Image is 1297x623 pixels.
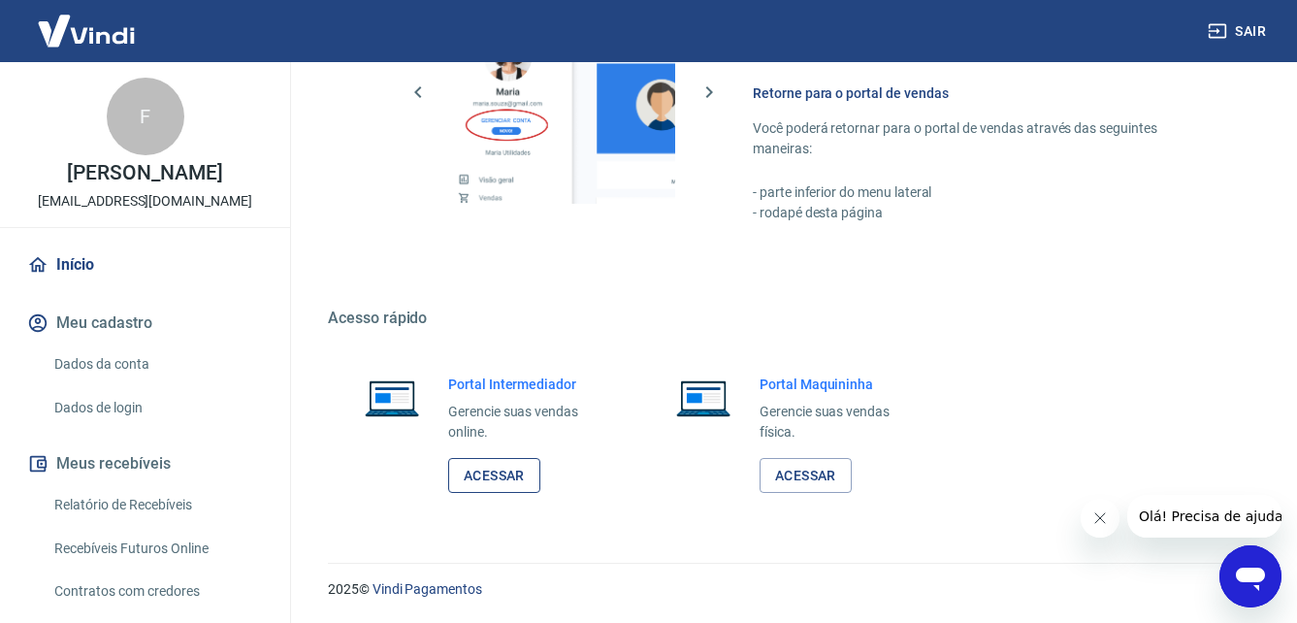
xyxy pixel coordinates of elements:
button: Sair [1204,14,1274,49]
p: Gerencie suas vendas online. [448,402,604,443]
p: 2025 © [328,579,1250,600]
a: Relatório de Recebíveis [47,485,267,525]
a: Contratos com credores [47,572,267,611]
p: - rodapé desta página [753,203,1204,223]
h6: Retorne para o portal de vendas [753,83,1204,103]
img: Imagem de um notebook aberto [663,375,744,421]
p: Gerencie suas vendas física. [760,402,916,443]
a: Recebíveis Futuros Online [47,529,267,569]
iframe: Botão para abrir a janela de mensagens [1219,545,1281,607]
a: Dados de login [47,388,267,428]
a: Dados da conta [47,344,267,384]
p: Você poderá retornar para o portal de vendas através das seguintes maneiras: [753,118,1204,159]
a: Vindi Pagamentos [373,581,482,597]
div: F [107,78,184,155]
p: [EMAIL_ADDRESS][DOMAIN_NAME] [38,191,252,212]
iframe: Mensagem da empresa [1127,495,1281,538]
a: Acessar [448,458,540,494]
h6: Portal Intermediador [448,375,604,394]
h5: Acesso rápido [328,309,1250,328]
a: Acessar [760,458,852,494]
p: [PERSON_NAME] [67,163,222,183]
button: Meu cadastro [23,302,267,344]
a: Início [23,244,267,286]
img: Vindi [23,1,149,60]
button: Meus recebíveis [23,443,267,485]
img: Imagem de um notebook aberto [351,375,433,421]
p: - parte inferior do menu lateral [753,182,1204,203]
iframe: Fechar mensagem [1081,499,1119,538]
span: Olá! Precisa de ajuda? [12,14,163,29]
h6: Portal Maquininha [760,375,916,394]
